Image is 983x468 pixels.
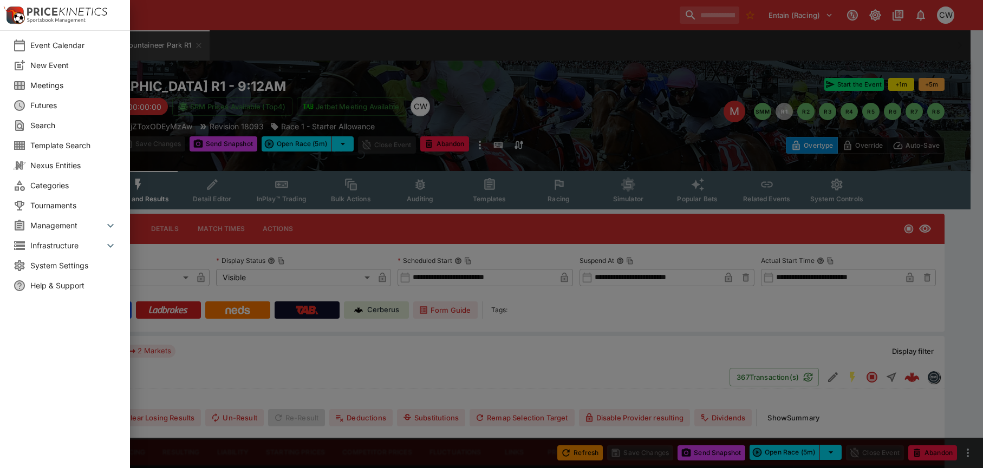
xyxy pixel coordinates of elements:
[30,140,117,151] span: Template Search
[30,39,117,51] span: Event Calendar
[30,80,117,91] span: Meetings
[27,8,107,16] img: PriceKinetics
[30,220,104,231] span: Management
[30,260,117,271] span: System Settings
[30,180,117,191] span: Categories
[30,160,117,171] span: Nexus Entities
[27,18,86,23] img: Sportsbook Management
[3,4,25,26] img: PriceKinetics Logo
[30,120,117,131] span: Search
[30,240,104,251] span: Infrastructure
[30,60,117,71] span: New Event
[30,100,117,111] span: Futures
[30,280,117,291] span: Help & Support
[30,200,117,211] span: Tournaments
